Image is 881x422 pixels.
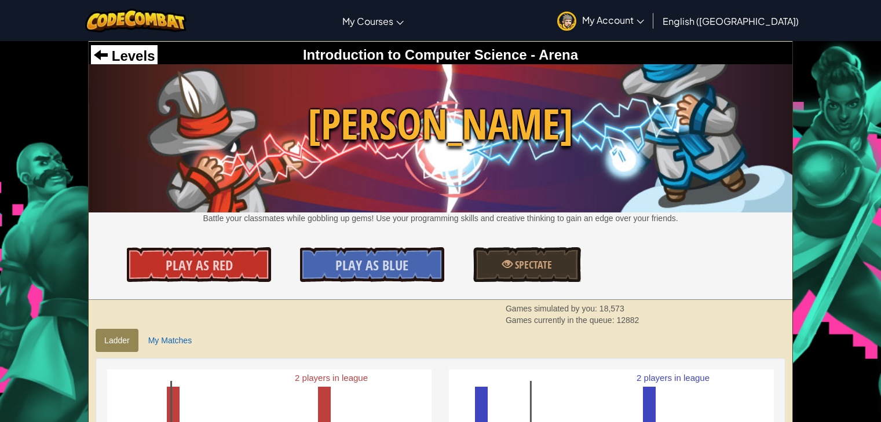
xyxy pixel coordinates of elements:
[599,304,624,313] span: 18,573
[335,256,408,274] span: Play As Blue
[337,5,410,36] a: My Courses
[527,47,578,63] span: - Arena
[108,48,155,64] span: Levels
[663,15,799,27] span: English ([GEOGRAPHIC_DATA])
[303,47,527,63] span: Introduction to Computer Science
[513,258,552,272] span: Spectate
[506,315,616,325] span: Games currently in the queue:
[637,373,710,383] text: 2 players in league
[295,373,368,383] text: 2 players in league
[89,212,792,224] p: Battle your classmates while gobbling up gems! Use your programming skills and creative thinking ...
[506,304,599,313] span: Games simulated by you:
[96,329,138,352] a: Ladder
[582,14,644,26] span: My Account
[557,12,576,31] img: avatar
[166,256,233,274] span: Play As Red
[616,315,639,325] span: 12882
[140,329,200,352] a: My Matches
[473,247,582,282] a: Spectate
[657,5,805,36] a: English ([GEOGRAPHIC_DATA])
[551,2,650,39] a: My Account
[94,48,155,64] a: Levels
[89,94,792,154] span: [PERSON_NAME]
[342,15,393,27] span: My Courses
[89,64,792,212] img: Wakka Maul
[85,9,187,32] img: CodeCombat logo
